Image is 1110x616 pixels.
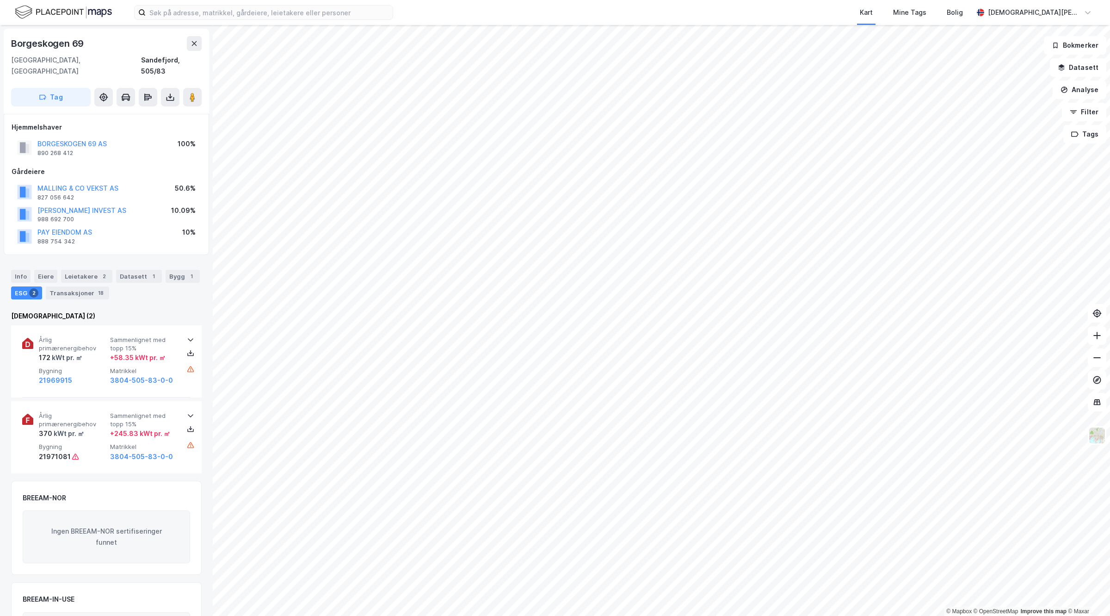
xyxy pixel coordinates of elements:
[110,443,178,451] span: Matrikkel
[1064,572,1110,616] iframe: Chat Widget
[1063,125,1106,143] button: Tags
[11,311,202,322] div: [DEMOGRAPHIC_DATA] (2)
[23,492,66,504] div: BREEAM-NOR
[39,412,106,428] span: Årlig primærenergibehov
[37,149,73,157] div: 890 268 412
[116,270,162,283] div: Datasett
[29,288,38,298] div: 2
[110,428,170,439] div: + 245.83 kWt pr. ㎡
[1088,427,1106,444] img: Z
[110,412,178,428] span: Sammenlignet med topp 15%
[187,272,196,281] div: 1
[37,238,75,245] div: 888 754 342
[39,367,106,375] span: Bygning
[37,194,74,201] div: 827 056 642
[39,375,72,386] button: 21969915
[39,352,82,363] div: 172
[11,270,31,283] div: Info
[96,288,105,298] div: 18
[947,7,963,18] div: Bolig
[171,205,196,216] div: 10.09%
[175,183,196,194] div: 50.6%
[12,122,201,133] div: Hjemmelshaver
[149,272,158,281] div: 1
[15,4,112,20] img: logo.f888ab2527a4732fd821a326f86c7f29.svg
[974,608,1018,615] a: OpenStreetMap
[11,88,91,106] button: Tag
[141,55,202,77] div: Sandefjord, 505/83
[166,270,200,283] div: Bygg
[110,451,173,462] button: 3804-505-83-0-0
[11,286,42,299] div: ESG
[99,272,109,281] div: 2
[39,336,106,352] span: Årlig primærenergibehov
[11,36,86,51] div: Borgeskogen 69
[110,367,178,375] span: Matrikkel
[110,375,173,386] button: 3804-505-83-0-0
[988,7,1080,18] div: [DEMOGRAPHIC_DATA][PERSON_NAME]
[146,6,393,19] input: Søk på adresse, matrikkel, gårdeiere, leietakere eller personer
[178,138,196,149] div: 100%
[39,451,71,462] div: 21971081
[39,428,84,439] div: 370
[946,608,972,615] a: Mapbox
[860,7,873,18] div: Kart
[1053,81,1106,99] button: Analyse
[39,443,106,451] span: Bygning
[34,270,57,283] div: Eiere
[110,352,166,363] div: + 58.35 kWt pr. ㎡
[11,55,141,77] div: [GEOGRAPHIC_DATA], [GEOGRAPHIC_DATA]
[52,428,84,439] div: kWt pr. ㎡
[12,166,201,177] div: Gårdeiere
[893,7,926,18] div: Mine Tags
[50,352,82,363] div: kWt pr. ㎡
[23,594,74,605] div: BREEAM-IN-USE
[61,270,112,283] div: Leietakere
[1062,103,1106,121] button: Filter
[182,227,196,238] div: 10%
[23,510,190,563] div: Ingen BREEAM-NOR sertifiseringer funnet
[37,216,74,223] div: 988 692 700
[46,286,109,299] div: Transaksjoner
[1044,36,1106,55] button: Bokmerker
[1021,608,1067,615] a: Improve this map
[110,336,178,352] span: Sammenlignet med topp 15%
[1050,58,1106,77] button: Datasett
